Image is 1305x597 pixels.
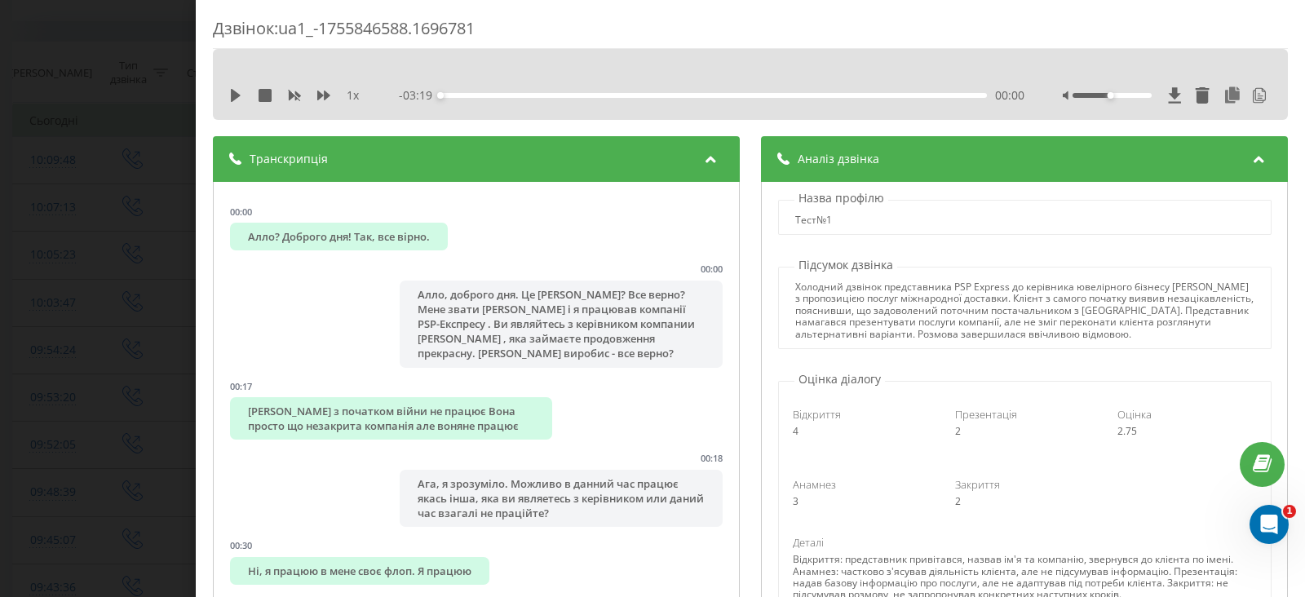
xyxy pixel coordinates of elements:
span: Відкриття [793,407,841,422]
p: Оцінка діалогу [794,371,885,387]
span: 1 [1283,505,1296,518]
div: 00:17 [230,380,252,392]
span: Анамнез [793,477,836,492]
div: Холодний дзвінок представника PSP Express до керівника ювелірного бізнесу [PERSON_NAME] з пропози... [795,281,1254,340]
span: 1 x [347,87,359,104]
div: 3 [793,496,932,507]
span: Закриття [955,477,1000,492]
div: Тест№1 [795,214,832,226]
div: 00:00 [230,206,252,218]
span: Транскрипція [250,151,328,167]
iframe: Intercom live chat [1250,505,1289,544]
div: Ага, я зрозуміло. Можливо в данний час працює якась інша, яка ви являетесь з керівником или даний... [400,470,722,528]
div: Ні, я працюю в мене своє флоп. Я працюю [230,557,489,585]
div: Алло, доброго дня. Це [PERSON_NAME]? Все верно? Мене звати [PERSON_NAME] і я працював компанії PS... [400,281,722,368]
div: 00:18 [701,452,723,464]
div: 2 [955,496,1095,507]
span: - 03:19 [399,87,440,104]
div: 2 [955,426,1095,437]
p: Назва профілю [794,190,888,206]
span: Презентація [955,407,1017,422]
div: 00:30 [230,539,252,551]
div: [PERSON_NAME] з початком війни не працює Вона просто що незакрита компанія але воняне працює [230,397,552,440]
p: Підсумок дзвінка [794,257,897,273]
div: 00:00 [701,263,723,275]
span: Аналіз дзвінка [798,151,879,167]
div: Дзвінок : ua1_-1755846588.1696781 [213,17,1288,49]
div: Алло? Доброго дня! Так, все вірно. [230,223,448,250]
span: Оцінка [1117,407,1152,422]
div: Accessibility label [437,92,444,99]
div: 2.75 [1117,426,1257,437]
span: Деталі [793,535,824,550]
div: 4 [793,426,932,437]
div: Accessibility label [1108,92,1114,99]
span: 00:00 [995,87,1024,104]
